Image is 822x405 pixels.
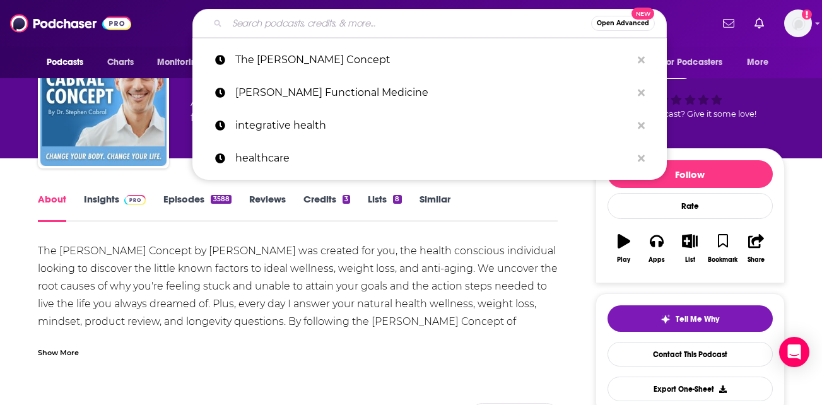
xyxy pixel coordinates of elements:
[10,11,131,35] img: Podchaser - Follow, Share and Rate Podcasts
[124,195,146,205] img: Podchaser Pro
[608,226,640,271] button: Play
[739,226,772,271] button: Share
[676,314,719,324] span: Tell Me Why
[157,54,202,71] span: Monitoring
[38,50,100,74] button: open menu
[608,377,773,401] button: Export One-Sheet
[802,9,812,20] svg: Add a profile image
[640,226,673,271] button: Apps
[148,50,218,74] button: open menu
[738,50,784,74] button: open menu
[191,95,454,126] div: A daily podcast
[747,54,768,71] span: More
[38,242,558,401] div: The [PERSON_NAME] Concept by [PERSON_NAME] was created for you, the health conscious individual l...
[707,226,739,271] button: Bookmark
[749,13,769,34] a: Show notifications dropdown
[47,54,84,71] span: Podcasts
[343,195,350,204] div: 3
[235,109,631,142] p: integrative health
[192,109,667,142] a: integrative health
[235,76,631,109] p: Dr. Jockers Functional Medicine
[40,40,167,166] img: The Cabral Concept
[163,193,231,222] a: Episodes3588
[303,193,350,222] a: Credits3
[368,193,401,222] a: Lists8
[608,193,773,219] div: Rate
[608,305,773,332] button: tell me why sparkleTell Me Why
[662,54,723,71] span: For Podcasters
[624,109,756,119] span: Good podcast? Give it some love!
[597,20,649,26] span: Open Advanced
[718,13,739,34] a: Show notifications dropdown
[192,76,667,109] a: [PERSON_NAME] Functional Medicine
[192,44,667,76] a: The [PERSON_NAME] Concept
[784,9,812,37] button: Show profile menu
[235,142,631,175] p: healthcare
[685,256,695,264] div: List
[673,226,706,271] button: List
[649,256,665,264] div: Apps
[249,193,286,222] a: Reviews
[708,256,737,264] div: Bookmark
[661,314,671,324] img: tell me why sparkle
[191,110,454,126] span: featuring
[38,193,66,222] a: About
[393,195,401,204] div: 8
[107,54,134,71] span: Charts
[84,193,146,222] a: InsightsPodchaser Pro
[608,342,773,367] a: Contact This Podcast
[235,44,631,76] p: The Cabral Concept
[192,9,667,38] div: Search podcasts, credits, & more...
[784,9,812,37] span: Logged in as prpitches
[654,50,741,74] button: open menu
[748,256,765,264] div: Share
[192,142,667,175] a: healthcare
[631,8,654,20] span: New
[227,13,591,33] input: Search podcasts, credits, & more...
[99,50,142,74] a: Charts
[779,337,809,367] div: Open Intercom Messenger
[591,16,655,31] button: Open AdvancedNew
[211,195,231,204] div: 3588
[784,9,812,37] img: User Profile
[420,193,450,222] a: Similar
[608,160,773,188] button: Follow
[596,49,785,127] div: 71Good podcast? Give it some love!
[617,256,630,264] div: Play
